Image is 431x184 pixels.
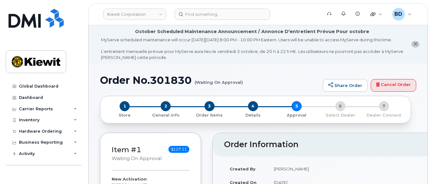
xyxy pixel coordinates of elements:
p: Details [234,112,272,118]
button: close notification [411,41,419,48]
p: General Info [146,112,185,118]
small: (Waiting On Approval) [195,75,243,84]
div: October Scheduled Maintenance Announcement / Annonce D'entretient Prévue Pour octobre [135,28,369,35]
p: Order Items [190,112,229,118]
h1: Order No.301830 [100,75,320,86]
p: Store [108,112,141,118]
span: 1 [120,101,130,111]
a: 1 Store [105,111,144,118]
span: $127.11 [168,146,189,153]
span: 4 [248,101,258,111]
strong: Created By [230,166,256,171]
a: Cancel Order [371,79,416,92]
a: 4 Details [231,111,275,118]
div: MyServe scheduled maintenance will occur [DATE][DATE] 8:00 PM - 10:00 PM Eastern. Users will be u... [101,37,403,60]
iframe: Messenger Launcher [404,157,426,179]
span: 3 [204,101,215,111]
a: Share Order [323,79,368,92]
small: Waiting On Approval [112,156,162,161]
strong: New Activation [112,176,147,181]
a: Item #1 [112,145,141,154]
a: 3 Order Items [188,111,231,118]
span: 2 [161,101,171,111]
a: 2 General Info [144,111,187,118]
